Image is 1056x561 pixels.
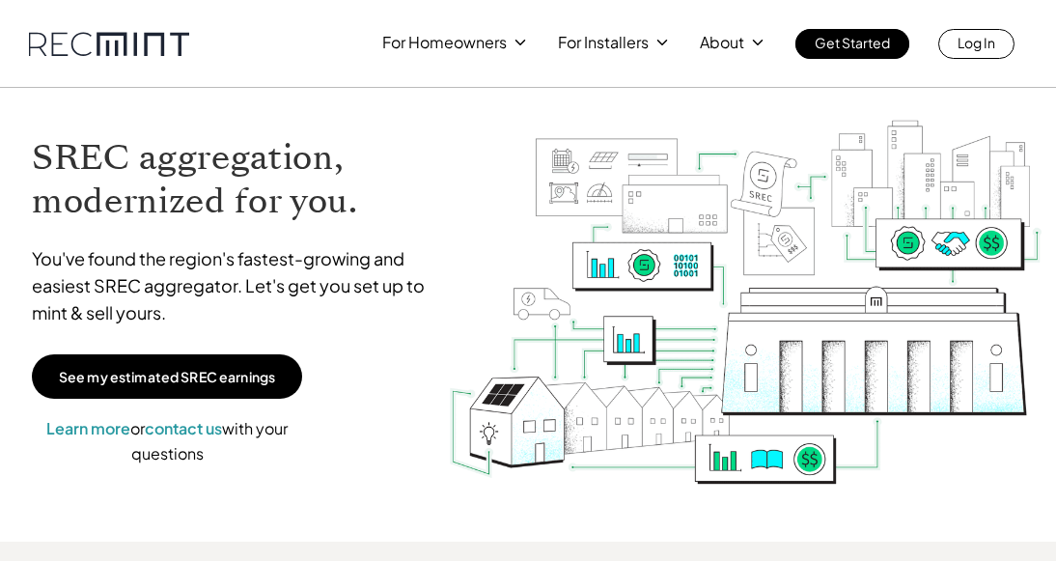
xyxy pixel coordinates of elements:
[32,354,302,399] a: See my estimated SREC earnings
[46,418,130,438] a: Learn more
[938,29,1014,59] a: Log In
[59,368,275,385] p: See my estimated SREC earnings
[382,29,507,56] p: For Homeowners
[958,29,995,56] p: Log In
[32,245,429,326] p: You've found the region's fastest-growing and easiest SREC aggregator. Let's get you set up to mi...
[795,29,909,59] a: Get Started
[32,136,429,223] h1: SREC aggregation, modernized for you.
[448,70,1043,548] img: RECmint value cycle
[815,29,890,56] p: Get Started
[558,29,649,56] p: For Installers
[32,416,302,465] p: or with your questions
[145,418,222,438] a: contact us
[700,29,744,56] p: About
